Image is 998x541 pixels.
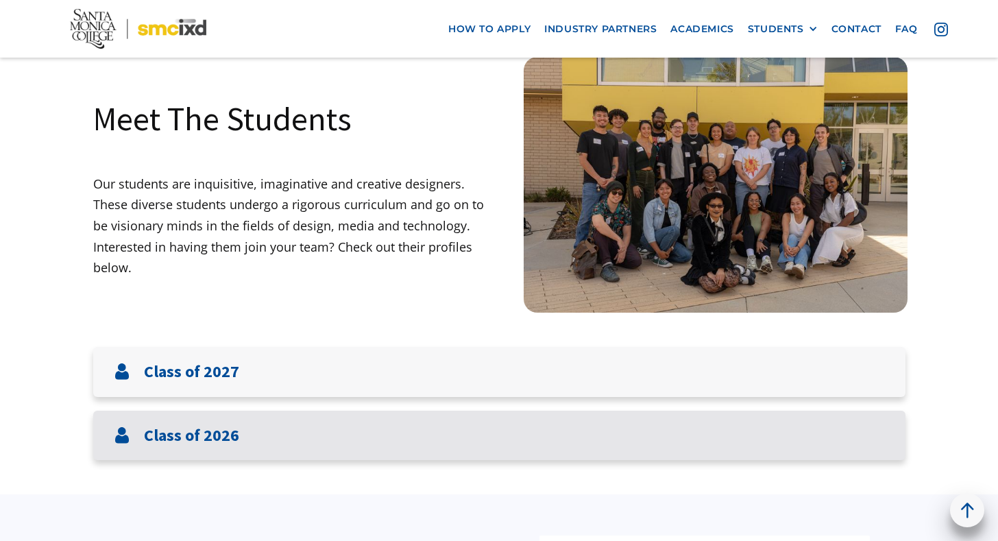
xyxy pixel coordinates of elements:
[748,23,818,34] div: STUDENTS
[114,363,130,380] img: User icon
[934,22,948,36] img: icon - instagram
[114,427,130,444] img: User icon
[950,493,984,527] a: back to top
[537,16,664,41] a: industry partners
[93,97,352,140] h1: Meet The Students
[748,23,804,34] div: STUDENTS
[664,16,740,41] a: Academics
[144,362,239,382] h3: Class of 2027
[524,57,908,313] img: Santa Monica College IxD Students engaging with industry
[70,9,206,49] img: Santa Monica College - SMC IxD logo
[93,173,500,278] p: Our students are inquisitive, imaginative and creative designers. These diverse students undergo ...
[888,16,925,41] a: faq
[144,426,239,446] h3: Class of 2026
[825,16,888,41] a: contact
[441,16,537,41] a: how to apply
